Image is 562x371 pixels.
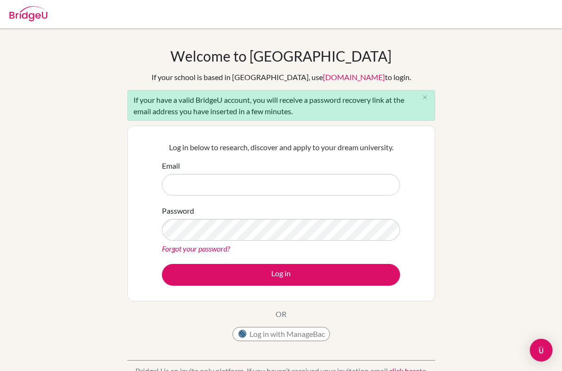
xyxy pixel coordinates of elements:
[9,6,47,21] img: Bridge-U
[162,205,194,217] label: Password
[127,90,435,121] div: If your have a valid BridgeU account, you will receive a password recovery link at the email addr...
[170,47,392,64] h1: Welcome to [GEOGRAPHIC_DATA]
[162,142,400,153] p: Log in below to research, discover and apply to your dream university.
[162,264,400,286] button: Log in
[162,244,230,253] a: Forgot your password?
[323,72,385,81] a: [DOMAIN_NAME]
[152,72,411,83] div: If your school is based in [GEOGRAPHIC_DATA], use to login.
[276,308,286,320] p: OR
[416,90,435,105] button: Close
[421,94,428,101] i: close
[232,327,330,341] button: Log in with ManageBac
[162,160,180,172] label: Email
[530,339,553,362] div: Open Intercom Messenger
